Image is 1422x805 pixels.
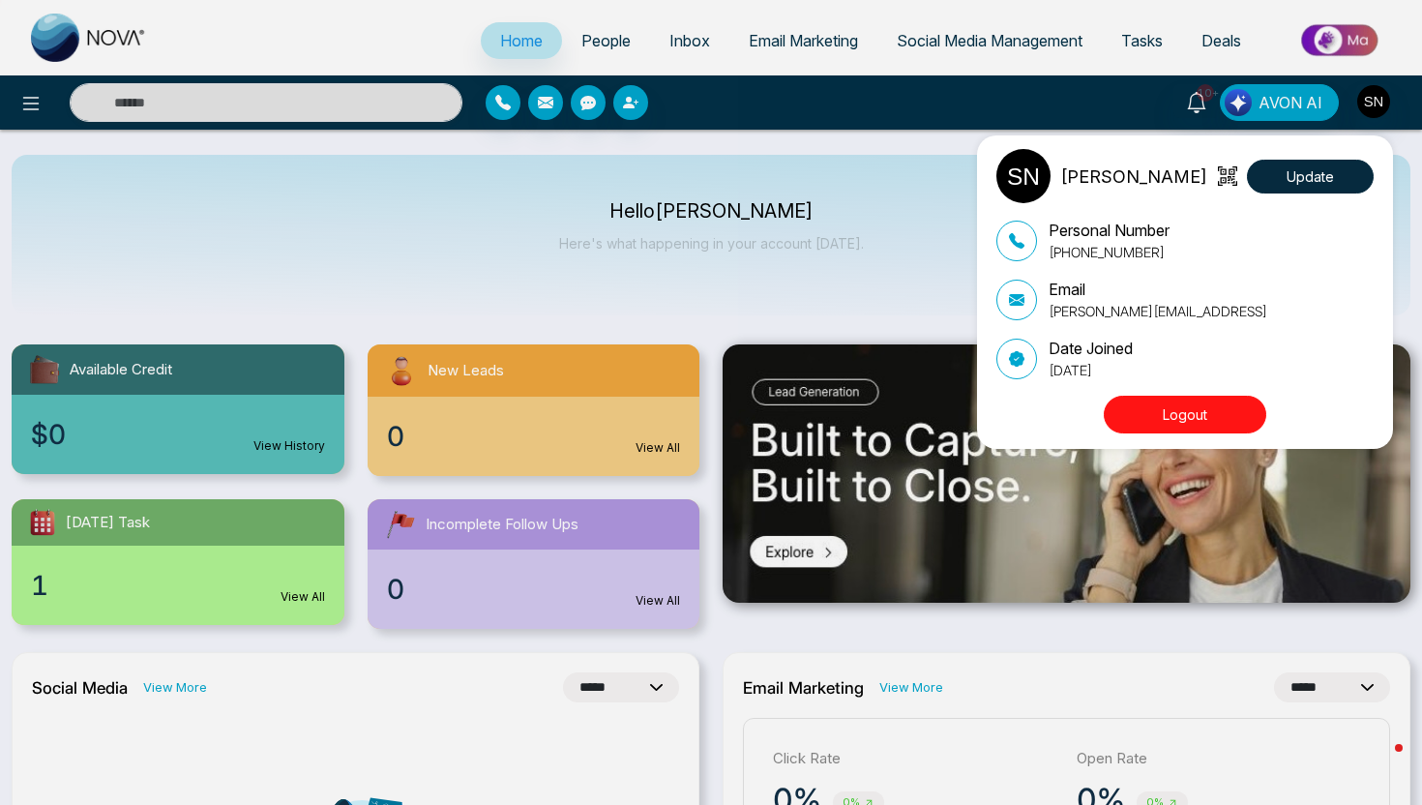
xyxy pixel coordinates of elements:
p: Email [1049,278,1267,301]
p: [DATE] [1049,360,1133,380]
p: [PERSON_NAME] [1060,164,1207,190]
iframe: Intercom live chat [1356,739,1403,786]
p: [PHONE_NUMBER] [1049,242,1170,262]
button: Logout [1104,396,1266,433]
p: Personal Number [1049,219,1170,242]
p: [PERSON_NAME][EMAIL_ADDRESS] [1049,301,1267,321]
button: Update [1247,160,1374,194]
p: Date Joined [1049,337,1133,360]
